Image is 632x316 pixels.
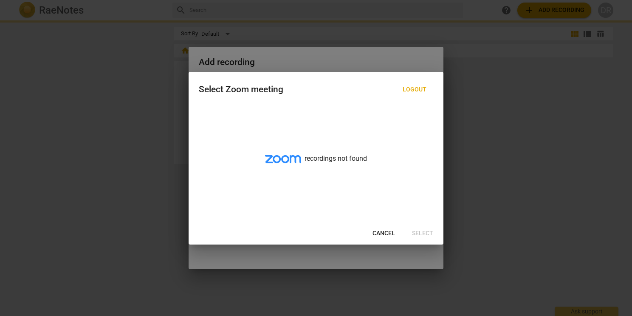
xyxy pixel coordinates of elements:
button: Cancel [366,226,402,241]
span: Cancel [372,229,395,238]
span: Logout [403,85,426,94]
button: Logout [396,82,433,97]
div: recordings not found [189,106,443,222]
div: Select Zoom meeting [199,84,283,95]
